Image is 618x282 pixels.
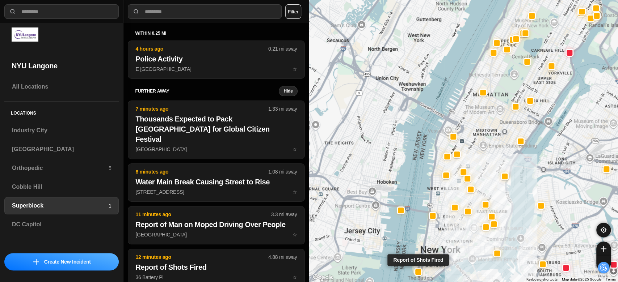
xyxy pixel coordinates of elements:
[268,45,297,52] p: 0.21 mi away
[135,188,297,196] p: [STREET_ADDRESS]
[4,197,119,214] a: Superblock1
[283,88,293,94] small: Hide
[9,8,16,15] img: search
[12,201,109,210] h3: Superblock
[526,277,558,282] button: Keyboard shortcuts
[311,273,335,282] img: Google
[268,253,297,261] p: 4.88 mi away
[293,146,297,152] span: star
[109,202,112,209] p: 1
[109,164,112,172] p: 5
[128,101,304,159] button: 7 minutes ago1.33 mi awayThousands Expected to Pack [GEOGRAPHIC_DATA] for Global Citizen Festival...
[12,164,109,172] h3: Orthopedic
[135,65,297,73] p: E [GEOGRAPHIC_DATA]
[600,227,607,233] img: recenter
[12,220,111,229] h3: DC Capitol
[293,66,297,72] span: star
[4,159,119,177] a: Orthopedic5
[293,189,297,195] span: star
[135,231,297,238] p: [GEOGRAPHIC_DATA]
[135,54,297,64] h2: Police Activity
[135,88,279,94] h5: further away
[135,211,271,218] p: 11 minutes ago
[4,102,119,122] h5: Locations
[135,105,268,112] p: 7 minutes ago
[279,86,297,96] button: Hide
[12,126,111,135] h3: Industry City
[311,273,335,282] a: Open this area in Google Maps (opens a new window)
[606,277,616,281] a: Terms (opens in new tab)
[128,274,304,280] a: 12 minutes ago4.88 mi awayReport of Shots Fired36 Battery Plstar
[128,66,304,72] a: 4 hours ago0.21 mi awayPolice ActivityE [GEOGRAPHIC_DATA]star
[415,268,422,276] button: Report of Shots Fired
[135,274,297,281] p: 36 Battery Pl
[128,146,304,152] a: 7 minutes ago1.33 mi awayThousands Expected to Pack [GEOGRAPHIC_DATA] for Global Citizen Festival...
[293,232,297,238] span: star
[135,177,297,187] h2: Water Main Break Causing Street to Rise
[4,122,119,139] a: Industry City
[4,216,119,233] a: DC Capitol
[135,262,297,272] h2: Report of Shots Fired
[601,260,606,266] img: zoom-out
[12,145,111,154] h3: [GEOGRAPHIC_DATA]
[4,141,119,158] a: [GEOGRAPHIC_DATA]
[596,242,611,256] button: zoom-in
[135,114,297,144] h2: Thousands Expected to Pack [GEOGRAPHIC_DATA] for Global Citizen Festival
[285,4,301,19] button: Filter
[135,168,268,175] p: 8 minutes ago
[128,163,304,202] button: 8 minutes ago1.08 mi awayWater Main Break Causing Street to Rise[STREET_ADDRESS]star
[135,45,268,52] p: 4 hours ago
[271,211,297,218] p: 3.3 mi away
[268,105,297,112] p: 1.33 mi away
[12,183,111,191] h3: Cobble Hill
[596,256,611,270] button: zoom-out
[12,82,111,91] h3: All Locations
[601,246,606,252] img: zoom-in
[4,253,119,270] button: iconCreate New Incident
[596,223,611,237] button: recenter
[562,277,601,281] span: Map data ©2025 Google
[4,178,119,196] a: Cobble Hill
[12,27,38,42] img: logo
[4,78,119,95] a: All Locations
[135,219,297,230] h2: Report of Man on Moped Driving Over People
[135,253,268,261] p: 12 minutes ago
[135,146,297,153] p: [GEOGRAPHIC_DATA]
[268,168,297,175] p: 1.08 mi away
[128,206,304,244] button: 11 minutes ago3.3 mi awayReport of Man on Moped Driving Over People[GEOGRAPHIC_DATA]star
[293,274,297,280] span: star
[388,254,449,266] div: Report of Shots Fired
[44,258,91,265] p: Create New Incident
[128,189,304,195] a: 8 minutes ago1.08 mi awayWater Main Break Causing Street to Rise[STREET_ADDRESS]star
[128,231,304,238] a: 11 minutes ago3.3 mi awayReport of Man on Moped Driving Over People[GEOGRAPHIC_DATA]star
[135,30,297,36] h5: within 0.25 mi
[33,259,39,265] img: icon
[133,8,140,15] img: search
[12,61,112,71] h2: NYU Langone
[128,40,304,79] button: 4 hours ago0.21 mi awayPolice ActivityE [GEOGRAPHIC_DATA]star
